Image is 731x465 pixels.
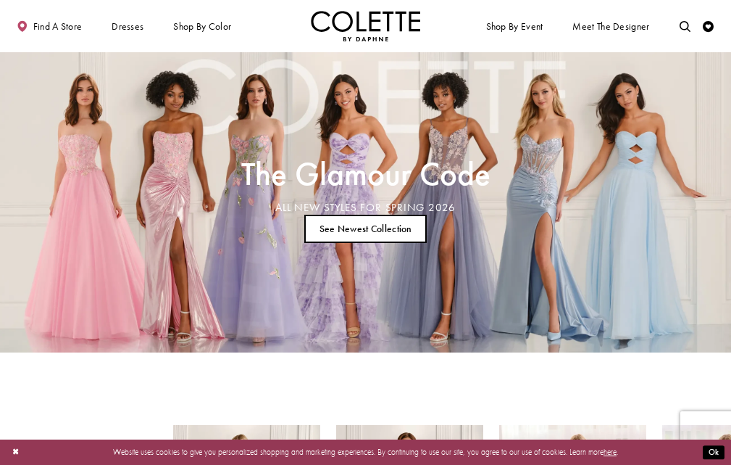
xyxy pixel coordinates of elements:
h2: The Glamour Code [241,159,490,189]
span: Dresses [112,21,143,32]
span: Shop By Event [486,21,543,32]
a: Toggle search [677,11,693,41]
span: Shop by color [173,21,231,32]
h4: ALL NEW STYLES FOR SPRING 2026 [241,202,490,214]
span: Meet the designer [572,21,649,32]
a: Check Wishlist [701,11,717,41]
img: Colette by Daphne [311,11,421,41]
span: Find a store [33,21,83,32]
a: Visit Home Page [311,11,421,41]
a: here [603,447,617,457]
span: Shop by color [171,11,234,41]
ul: Slider Links [238,210,493,248]
p: Website uses cookies to give you personalized shopping and marketing experiences. By continuing t... [79,445,652,459]
span: Shop By Event [483,11,546,41]
button: Submit Dialog [703,445,724,459]
button: Close Dialog [7,443,25,462]
a: Meet the designer [570,11,653,41]
span: Dresses [109,11,146,41]
a: Find a store [14,11,85,41]
a: See Newest Collection The Glamour Code ALL NEW STYLES FOR SPRING 2026 [304,215,427,243]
